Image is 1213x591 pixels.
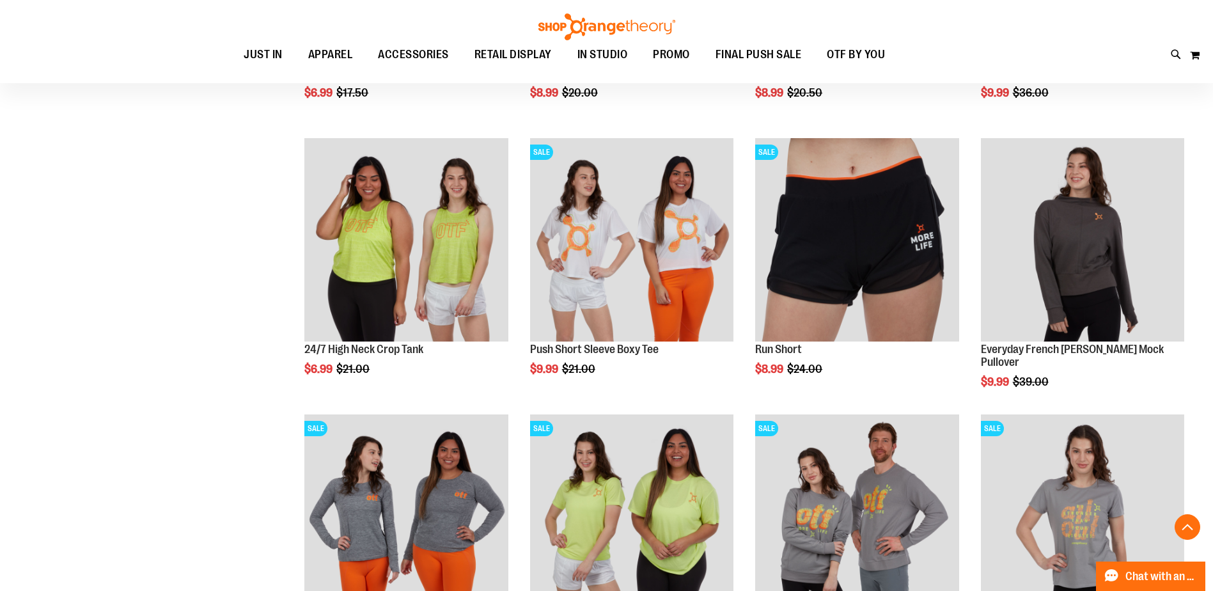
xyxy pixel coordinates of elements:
span: $20.50 [787,86,824,99]
span: OTF BY YOU [827,40,885,69]
img: Product image for Everyday French Terry Crop Mock Pullover [981,138,1184,342]
img: Product image for Run Shorts [755,138,959,342]
button: Chat with an Expert [1096,562,1206,591]
span: SALE [304,421,327,436]
span: FINAL PUSH SALE [716,40,802,69]
a: Everyday French [PERSON_NAME] Mock Pullover [981,343,1164,368]
span: SALE [755,145,778,160]
span: Chat with an Expert [1125,571,1198,583]
span: $21.00 [336,363,372,375]
span: $9.99 [981,375,1011,388]
div: product [749,132,965,408]
a: Product image for Push Short Sleeve Boxy TeeSALE [530,138,733,343]
a: 24/7 High Neck Crop Tank [304,343,423,356]
span: $39.00 [1013,375,1051,388]
span: APPAREL [308,40,353,69]
span: JUST IN [244,40,283,69]
span: $9.99 [981,86,1011,99]
a: Product image for Run ShortsSALE [755,138,959,343]
div: product [298,132,514,408]
span: $9.99 [530,363,560,375]
a: Product image for Everyday French Terry Crop Mock Pullover [981,138,1184,343]
img: Product image for Push Short Sleeve Boxy Tee [530,138,733,342]
span: SALE [981,421,1004,436]
span: $36.00 [1013,86,1051,99]
span: IN STUDIO [577,40,628,69]
span: $24.00 [787,363,824,375]
button: Back To Top [1175,514,1200,540]
span: ACCESSORIES [378,40,449,69]
img: Shop Orangetheory [536,13,677,40]
span: RETAIL DISPLAY [474,40,552,69]
span: SALE [755,421,778,436]
a: Run Short [755,343,802,356]
span: $6.99 [304,363,334,375]
a: Push Short Sleeve Boxy Tee [530,343,659,356]
span: $21.00 [562,363,597,375]
img: Product image for 24/7 High Neck Crop Tank [304,138,508,342]
a: Product image for 24/7 High Neck Crop Tank [304,138,508,343]
span: $8.99 [530,86,560,99]
div: product [974,132,1191,421]
div: product [524,132,740,408]
span: $8.99 [755,86,785,99]
span: SALE [530,145,553,160]
span: $17.50 [336,86,370,99]
span: SALE [530,421,553,436]
span: $8.99 [755,363,785,375]
span: $6.99 [304,86,334,99]
span: PROMO [653,40,690,69]
span: $20.00 [562,86,600,99]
